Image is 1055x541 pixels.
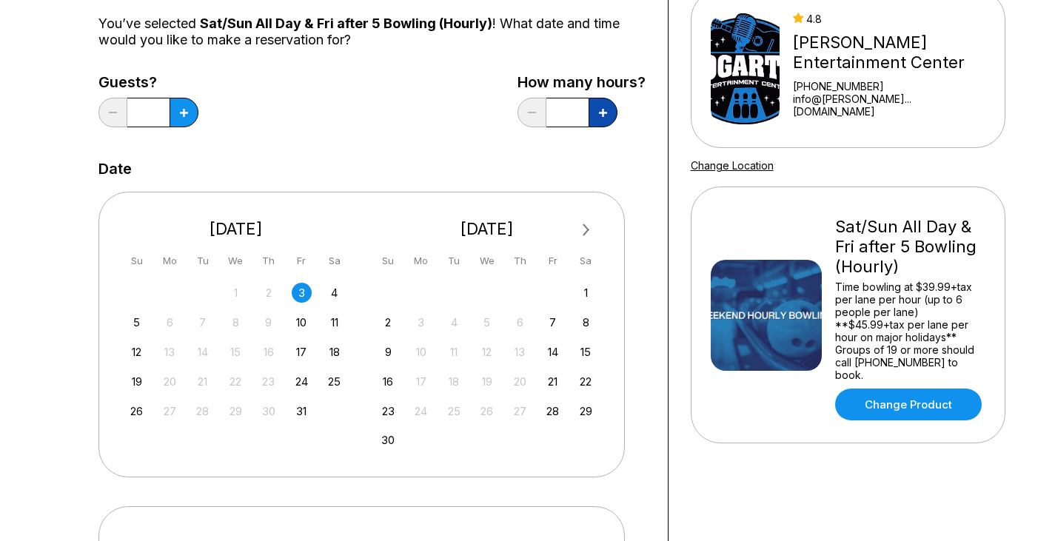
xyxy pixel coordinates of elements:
div: Not available Wednesday, November 5th, 2025 [477,312,497,332]
div: Not available Wednesday, October 29th, 2025 [226,401,246,421]
div: Choose Sunday, November 23rd, 2025 [378,401,398,421]
div: Choose Saturday, October 4th, 2025 [324,283,344,303]
div: Mo [411,251,431,271]
div: Not available Monday, October 20th, 2025 [160,372,180,392]
div: [DATE] [121,219,351,239]
div: Not available Tuesday, November 18th, 2025 [444,372,464,392]
div: We [226,251,246,271]
div: Choose Friday, October 17th, 2025 [292,342,312,362]
div: Choose Saturday, October 25th, 2025 [324,372,344,392]
div: Not available Thursday, November 27th, 2025 [510,401,530,421]
div: Not available Thursday, October 9th, 2025 [258,312,278,332]
div: Su [378,251,398,271]
div: Sat/Sun All Day & Fri after 5 Bowling (Hourly) [835,217,985,277]
div: Choose Saturday, November 8th, 2025 [576,312,596,332]
button: Next Month [575,218,598,242]
div: Choose Sunday, November 9th, 2025 [378,342,398,362]
div: Not available Thursday, October 30th, 2025 [258,401,278,421]
img: Bogart's Entertainment Center [711,13,780,124]
div: Not available Monday, October 13th, 2025 [160,342,180,362]
span: Sat/Sun All Day & Fri after 5 Bowling (Hourly) [200,16,492,31]
div: Sa [576,251,596,271]
div: Not available Tuesday, October 21st, 2025 [192,372,212,392]
div: Choose Sunday, November 16th, 2025 [378,372,398,392]
div: Not available Monday, November 3rd, 2025 [411,312,431,332]
div: Tu [444,251,464,271]
div: Not available Monday, October 6th, 2025 [160,312,180,332]
div: Not available Thursday, October 16th, 2025 [258,342,278,362]
img: Sat/Sun All Day & Fri after 5 Bowling (Hourly) [711,260,822,371]
div: Choose Friday, November 7th, 2025 [543,312,563,332]
div: Th [510,251,530,271]
div: Choose Friday, October 24th, 2025 [292,372,312,392]
div: We [477,251,497,271]
div: Not available Monday, October 27th, 2025 [160,401,180,421]
div: Choose Saturday, November 22nd, 2025 [576,372,596,392]
div: Choose Friday, November 14th, 2025 [543,342,563,362]
div: Not available Thursday, November 6th, 2025 [510,312,530,332]
div: Not available Monday, November 24th, 2025 [411,401,431,421]
div: Not available Wednesday, November 19th, 2025 [477,372,497,392]
div: Choose Saturday, October 18th, 2025 [324,342,344,362]
div: Choose Sunday, October 19th, 2025 [127,372,147,392]
div: Choose Sunday, November 2nd, 2025 [378,312,398,332]
div: Not available Wednesday, November 26th, 2025 [477,401,497,421]
div: Choose Saturday, November 1st, 2025 [576,283,596,303]
div: Choose Friday, November 21st, 2025 [543,372,563,392]
div: You’ve selected ! What date and time would you like to make a reservation for? [98,16,646,48]
div: [DATE] [372,219,602,239]
div: [PERSON_NAME] Entertainment Center [793,33,985,73]
div: Not available Thursday, October 23rd, 2025 [258,372,278,392]
div: Choose Saturday, November 15th, 2025 [576,342,596,362]
div: month 2025-10 [125,281,347,421]
div: month 2025-11 [376,281,598,451]
div: Not available Tuesday, November 25th, 2025 [444,401,464,421]
div: Not available Tuesday, November 11th, 2025 [444,342,464,362]
a: Change Product [835,389,982,420]
div: Not available Thursday, October 2nd, 2025 [258,283,278,303]
div: Choose Friday, October 10th, 2025 [292,312,312,332]
div: Fr [543,251,563,271]
div: Not available Monday, November 17th, 2025 [411,372,431,392]
label: How many hours? [518,74,646,90]
div: Not available Tuesday, October 7th, 2025 [192,312,212,332]
div: Not available Thursday, November 13th, 2025 [510,342,530,362]
div: Mo [160,251,180,271]
div: Choose Sunday, November 30th, 2025 [378,430,398,450]
div: Choose Saturday, November 29th, 2025 [576,401,596,421]
div: Not available Wednesday, October 8th, 2025 [226,312,246,332]
label: Guests? [98,74,198,90]
div: Choose Sunday, October 5th, 2025 [127,312,147,332]
div: Su [127,251,147,271]
div: Th [258,251,278,271]
div: Choose Friday, October 31st, 2025 [292,401,312,421]
div: Choose Friday, November 28th, 2025 [543,401,563,421]
a: info@[PERSON_NAME]...[DOMAIN_NAME] [793,93,985,118]
div: Not available Wednesday, October 22nd, 2025 [226,372,246,392]
div: Not available Wednesday, November 12th, 2025 [477,342,497,362]
div: Not available Monday, November 10th, 2025 [411,342,431,362]
div: Choose Sunday, October 26th, 2025 [127,401,147,421]
div: Not available Wednesday, October 15th, 2025 [226,342,246,362]
div: Sa [324,251,344,271]
div: Not available Wednesday, October 1st, 2025 [226,283,246,303]
div: [PHONE_NUMBER] [793,80,985,93]
div: Not available Tuesday, October 28th, 2025 [192,401,212,421]
div: Not available Tuesday, November 4th, 2025 [444,312,464,332]
div: Time bowling at $39.99+tax per lane per hour (up to 6 people per lane) **$45.99+tax per lane per ... [835,280,985,381]
label: Date [98,161,132,177]
div: Not available Tuesday, October 14th, 2025 [192,342,212,362]
div: Choose Sunday, October 12th, 2025 [127,342,147,362]
div: 4.8 [793,13,985,25]
div: Not available Thursday, November 20th, 2025 [510,372,530,392]
div: Choose Friday, October 3rd, 2025 [292,283,312,303]
div: Fr [292,251,312,271]
div: Choose Saturday, October 11th, 2025 [324,312,344,332]
div: Tu [192,251,212,271]
a: Change Location [691,159,774,172]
